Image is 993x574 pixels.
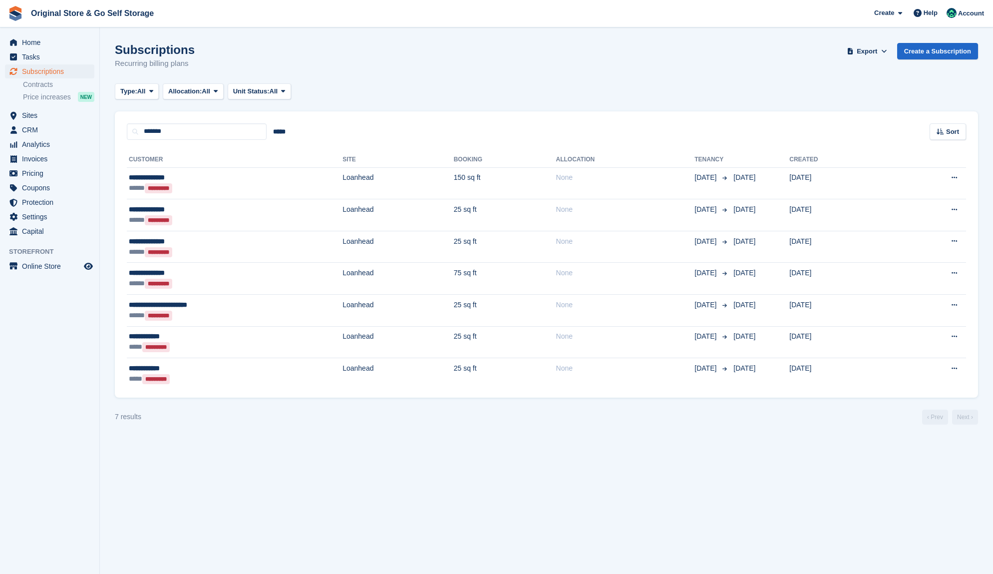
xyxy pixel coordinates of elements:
[342,167,454,199] td: Loanhead
[733,237,755,245] span: [DATE]
[5,35,94,49] a: menu
[952,410,978,425] a: Next
[202,86,210,96] span: All
[23,80,94,89] a: Contracts
[733,364,755,372] span: [DATE]
[233,86,270,96] span: Unit Status:
[789,358,891,390] td: [DATE]
[454,167,556,199] td: 150 sq ft
[5,64,94,78] a: menu
[115,43,195,56] h1: Subscriptions
[78,92,94,102] div: NEW
[694,331,718,342] span: [DATE]
[115,58,195,69] p: Recurring billing plans
[694,204,718,215] span: [DATE]
[694,172,718,183] span: [DATE]
[22,224,82,238] span: Capital
[454,152,556,168] th: Booking
[556,268,695,278] div: None
[8,6,23,21] img: stora-icon-8386f47178a22dfd0bd8f6a31ec36ba5ce8667c1dd55bd0f319d3a0aa187defe.svg
[733,332,755,340] span: [DATE]
[897,43,978,59] a: Create a Subscription
[454,199,556,231] td: 25 sq ft
[5,123,94,137] a: menu
[5,152,94,166] a: menu
[342,295,454,327] td: Loanhead
[120,86,137,96] span: Type:
[168,86,202,96] span: Allocation:
[22,195,82,209] span: Protection
[5,50,94,64] a: menu
[137,86,146,96] span: All
[958,8,984,18] span: Account
[556,152,695,168] th: Allocation
[270,86,278,96] span: All
[924,8,938,18] span: Help
[127,152,342,168] th: Customer
[454,231,556,263] td: 25 sq ft
[454,295,556,327] td: 25 sq ft
[342,263,454,295] td: Loanhead
[22,210,82,224] span: Settings
[342,231,454,263] td: Loanhead
[454,326,556,358] td: 25 sq ft
[733,173,755,181] span: [DATE]
[556,204,695,215] div: None
[789,231,891,263] td: [DATE]
[556,300,695,310] div: None
[694,152,729,168] th: Tenancy
[694,268,718,278] span: [DATE]
[556,363,695,374] div: None
[115,412,141,422] div: 7 results
[5,108,94,122] a: menu
[946,127,959,137] span: Sort
[342,152,454,168] th: Site
[694,300,718,310] span: [DATE]
[342,358,454,390] td: Loanhead
[733,301,755,309] span: [DATE]
[23,91,94,102] a: Price increases NEW
[556,331,695,342] div: None
[342,326,454,358] td: Loanhead
[789,199,891,231] td: [DATE]
[5,181,94,195] a: menu
[5,224,94,238] a: menu
[694,236,718,247] span: [DATE]
[920,410,980,425] nav: Page
[733,269,755,277] span: [DATE]
[82,260,94,272] a: Preview store
[22,166,82,180] span: Pricing
[947,8,957,18] img: Adeel Hussain
[22,50,82,64] span: Tasks
[27,5,158,21] a: Original Store & Go Self Storage
[733,205,755,213] span: [DATE]
[556,172,695,183] div: None
[22,181,82,195] span: Coupons
[342,199,454,231] td: Loanhead
[115,83,159,100] button: Type: All
[694,363,718,374] span: [DATE]
[789,152,891,168] th: Created
[22,259,82,273] span: Online Store
[22,137,82,151] span: Analytics
[857,46,877,56] span: Export
[5,259,94,273] a: menu
[922,410,948,425] a: Previous
[5,210,94,224] a: menu
[845,43,889,59] button: Export
[789,263,891,295] td: [DATE]
[22,64,82,78] span: Subscriptions
[454,358,556,390] td: 25 sq ft
[789,326,891,358] td: [DATE]
[789,167,891,199] td: [DATE]
[163,83,224,100] button: Allocation: All
[22,152,82,166] span: Invoices
[5,137,94,151] a: menu
[22,123,82,137] span: CRM
[5,195,94,209] a: menu
[789,295,891,327] td: [DATE]
[228,83,291,100] button: Unit Status: All
[23,92,71,102] span: Price increases
[874,8,894,18] span: Create
[454,263,556,295] td: 75 sq ft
